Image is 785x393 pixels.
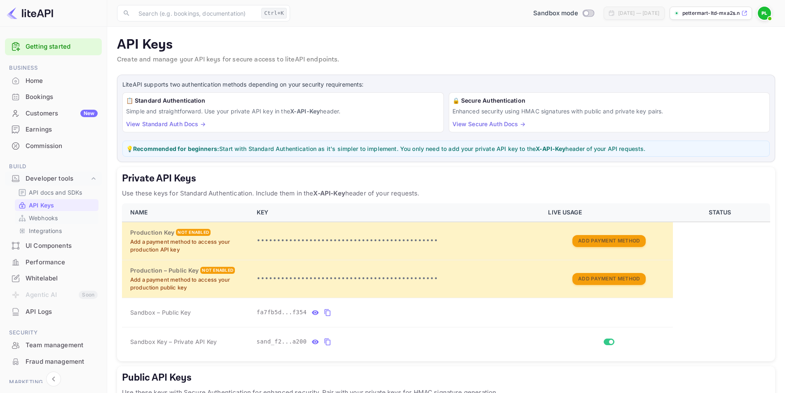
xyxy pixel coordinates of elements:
p: pettermart-ltd-mxa2s.n... [682,9,740,17]
strong: X-API-Key [536,145,565,152]
p: Create and manage your API keys for secure access to liteAPI endpoints. [117,55,775,65]
div: Not enabled [176,229,211,236]
a: API Logs [5,304,102,319]
h6: 🔒 Secure Authentication [452,96,766,105]
p: LiteAPI supports two authentication methods depending on your security requirements: [122,80,770,89]
div: API Logs [26,307,98,317]
a: Webhooks [18,214,95,222]
a: Commission [5,138,102,153]
th: NAME [122,203,252,222]
div: Integrations [15,225,98,237]
div: Home [26,76,98,86]
div: API Keys [15,199,98,211]
p: API docs and SDKs [29,188,82,197]
div: UI Components [26,241,98,251]
div: UI Components [5,238,102,254]
div: Switch to Production mode [530,9,597,18]
span: Sandbox – Public Key [130,308,191,317]
button: Collapse navigation [46,372,61,386]
div: Home [5,73,102,89]
div: Bookings [26,92,98,102]
strong: X-API-Key [313,189,345,197]
a: API docs and SDKs [18,188,95,197]
div: Developer tools [5,172,102,186]
th: KEY [252,203,544,222]
div: Fraud management [26,357,98,367]
a: Integrations [18,226,95,235]
div: Performance [26,258,98,267]
p: Integrations [29,226,62,235]
h5: Private API Keys [122,172,770,185]
span: Sandbox Key – Private API Key [130,338,217,345]
div: New [80,110,98,117]
div: API docs and SDKs [15,186,98,198]
div: Ctrl+K [261,8,287,19]
p: Use these keys for Standard Authentication. Include them in the header of your requests. [122,188,770,198]
div: Whitelabel [5,271,102,287]
button: Add Payment Method [572,235,646,247]
div: Whitelabel [26,274,98,283]
a: Earnings [5,122,102,137]
a: UI Components [5,238,102,253]
span: Sandbox mode [533,9,578,18]
div: Earnings [5,122,102,138]
a: Team management [5,337,102,353]
strong: Recommended for beginners: [133,145,219,152]
p: Simple and straightforward. Use your private API key in the header. [126,107,440,115]
span: Build [5,162,102,171]
img: PetterMart Ltd [758,7,771,20]
div: Commission [5,138,102,154]
div: API Logs [5,304,102,320]
span: Marketing [5,378,102,387]
p: API Keys [29,201,54,209]
h6: Production Key [130,228,174,237]
span: Business [5,64,102,73]
div: Team management [5,337,102,353]
a: Add Payment Method [572,275,646,282]
a: Getting started [26,42,98,52]
span: Security [5,328,102,337]
div: [DATE] — [DATE] [618,9,659,17]
p: 💡 Start with Standard Authentication as it's simpler to implement. You only need to add your priv... [126,144,766,153]
strong: X-API-Key [290,108,320,115]
span: fa7fb5d...f354 [257,308,307,317]
th: LIVE USAGE [543,203,673,222]
div: Getting started [5,38,102,55]
span: sand_f2...a200 [257,337,307,346]
th: STATUS [673,203,770,222]
a: View Standard Auth Docs → [126,120,206,127]
a: Whitelabel [5,271,102,286]
a: CustomersNew [5,106,102,121]
a: Bookings [5,89,102,104]
table: private api keys table [122,203,770,356]
a: View Secure Auth Docs → [452,120,525,127]
input: Search (e.g. bookings, documentation) [134,5,258,21]
a: Performance [5,254,102,270]
div: Commission [26,141,98,151]
div: Bookings [5,89,102,105]
p: ••••••••••••••••••••••••••••••••••••••••••••• [257,274,539,284]
a: Fraud management [5,354,102,369]
p: Add a payment method to access your production API key [130,238,247,254]
a: Add Payment Method [572,237,646,244]
img: LiteAPI logo [7,7,53,20]
a: Home [5,73,102,88]
p: Enhanced security using HMAC signatures with public and private key pairs. [452,107,766,115]
h5: Public API Keys [122,371,770,384]
a: API Keys [18,201,95,209]
h6: Production – Public Key [130,266,199,275]
p: ••••••••••••••••••••••••••••••••••••••••••••• [257,236,539,246]
h6: 📋 Standard Authentication [126,96,440,105]
div: Not enabled [200,267,235,274]
div: Webhooks [15,212,98,224]
p: Add a payment method to access your production public key [130,276,247,292]
div: Developer tools [26,174,89,184]
div: Performance [5,254,102,271]
div: Customers [26,109,98,118]
div: Team management [26,341,98,350]
p: API Keys [117,37,775,53]
p: Webhooks [29,214,58,222]
button: Add Payment Method [572,273,646,285]
div: Earnings [26,125,98,134]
